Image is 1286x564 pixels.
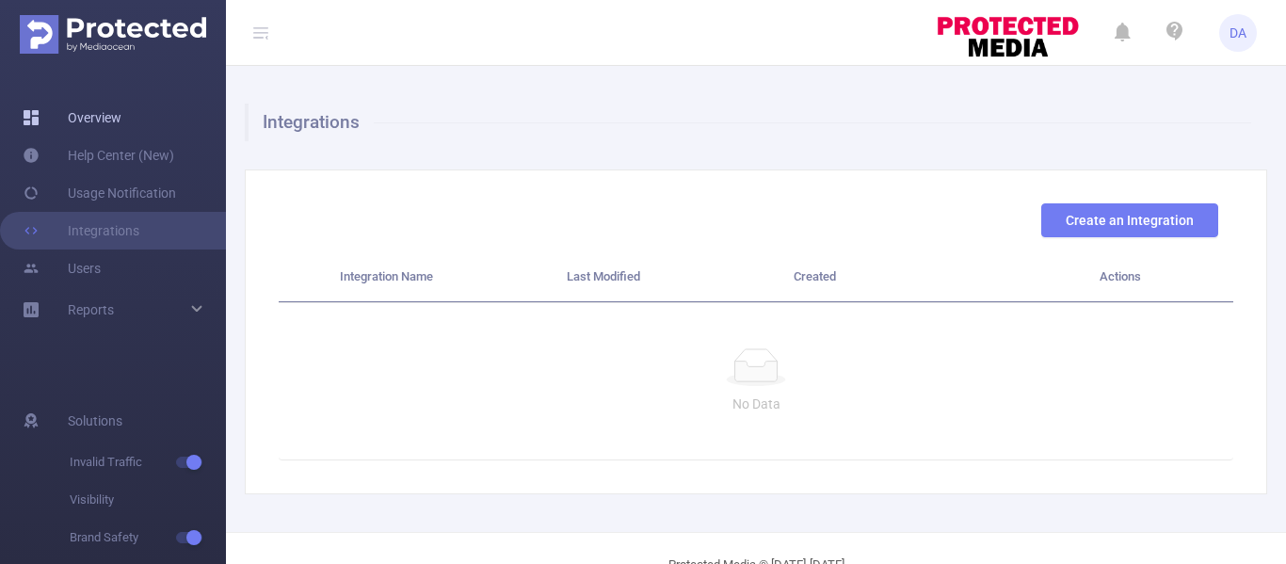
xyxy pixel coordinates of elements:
span: Visibility [70,481,226,519]
p: No Data [294,394,1218,414]
img: Protected Media [20,15,206,54]
a: Overview [23,99,121,137]
a: Users [23,250,101,287]
span: Created [794,269,836,283]
span: Reports [68,302,114,317]
span: Solutions [68,402,122,440]
a: Usage Notification [23,174,176,212]
span: Invalid Traffic [70,443,226,481]
span: Integration Name [340,269,433,283]
h1: Integrations [245,104,1251,141]
span: Brand Safety [70,519,226,556]
a: Help Center (New) [23,137,174,174]
a: Integrations [23,212,139,250]
button: Create an Integration [1041,203,1218,237]
span: DA [1230,14,1246,52]
span: Actions [1100,269,1141,283]
span: Last Modified [567,269,640,283]
a: Reports [68,291,114,329]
